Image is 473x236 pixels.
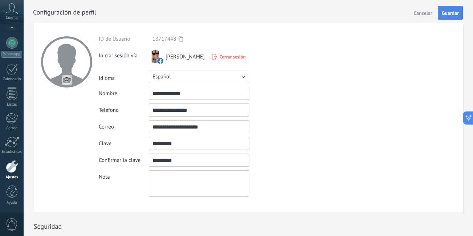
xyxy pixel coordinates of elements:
div: Nota [99,170,149,180]
h1: Seguridad [34,222,62,231]
div: Nombre [99,90,149,97]
span: Español [152,73,171,80]
div: Correo [99,123,149,130]
div: ID de Usuario [99,36,149,42]
span: [PERSON_NAME] [166,53,205,60]
div: Ayuda [1,200,23,205]
span: Cerrar sesión [220,54,246,60]
span: Cancelar [414,11,432,16]
div: Iniciar sesión vía [99,49,149,59]
div: Clave [99,140,149,147]
div: Estadísticas [1,150,23,154]
div: Confirmar la clave [99,157,149,164]
span: Cuenta [6,16,18,20]
div: Ajustes [1,175,23,180]
span: Guardar [442,11,459,16]
span: 13717448 [152,36,176,42]
button: Guardar [438,6,463,20]
div: Listas [1,102,23,107]
div: Calendario [1,77,23,82]
div: Idioma [99,72,149,82]
div: Correo [1,126,23,131]
button: Español [149,70,249,83]
button: Cancelar [411,7,435,19]
div: WhatsApp [1,51,22,58]
div: Teléfono [99,107,149,114]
